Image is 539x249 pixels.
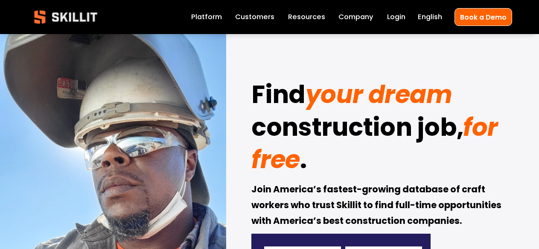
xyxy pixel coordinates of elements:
strong: construction job, [251,109,463,151]
a: folder dropdown [288,11,325,23]
a: Company [338,11,373,23]
strong: . [300,141,306,183]
strong: Find [251,76,306,118]
a: Platform [191,11,222,23]
em: for free [251,110,503,177]
img: Skillit [27,4,105,30]
span: Resources [288,12,325,23]
strong: Join America’s fastest-growing database of craft workers who trust Skillit to find full-time oppo... [251,183,503,229]
div: language picker [418,11,442,23]
a: Login [387,11,405,23]
a: Customers [235,11,274,23]
em: your dream [306,77,452,112]
a: Book a Demo [455,8,512,26]
span: English [418,12,442,23]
